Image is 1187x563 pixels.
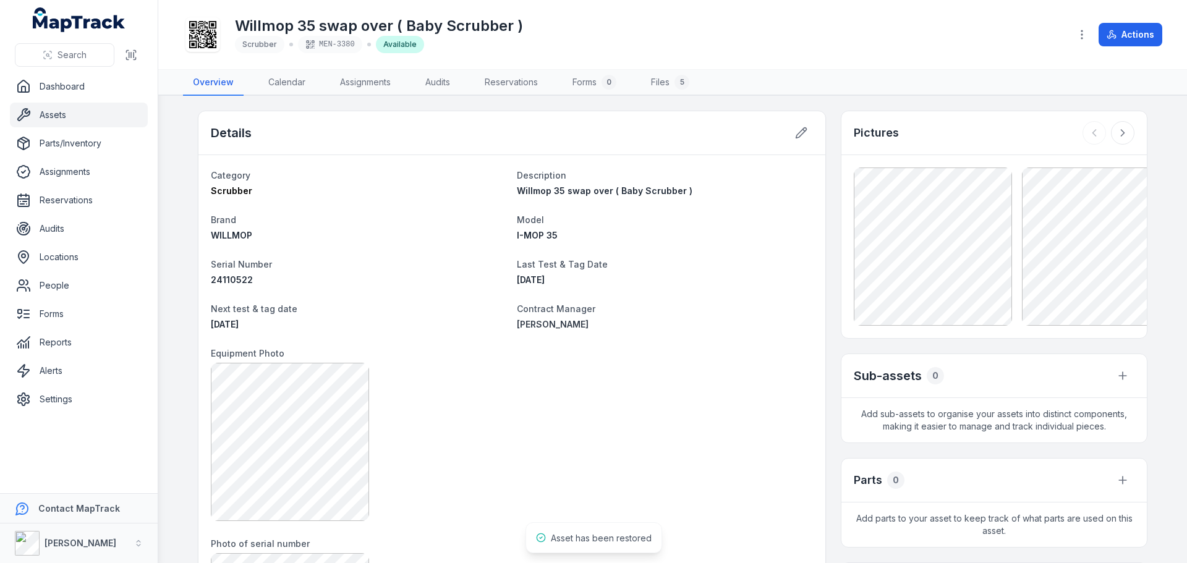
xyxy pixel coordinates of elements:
[517,230,558,240] span: I-MOP 35
[33,7,126,32] a: MapTrack
[211,170,250,180] span: Category
[15,43,114,67] button: Search
[211,214,236,225] span: Brand
[10,103,148,127] a: Assets
[45,538,116,548] strong: [PERSON_NAME]
[641,70,699,96] a: Files5
[258,70,315,96] a: Calendar
[10,216,148,241] a: Audits
[38,503,120,514] strong: Contact MapTrack
[10,358,148,383] a: Alerts
[211,124,252,142] h2: Details
[211,303,297,314] span: Next test & tag date
[10,188,148,213] a: Reservations
[10,159,148,184] a: Assignments
[517,170,566,180] span: Description
[517,303,595,314] span: Contract Manager
[841,502,1147,547] span: Add parts to your asset to keep track of what parts are used on this asset.
[10,387,148,412] a: Settings
[517,259,608,269] span: Last Test & Tag Date
[854,472,882,489] h3: Parts
[887,472,904,489] div: 0
[211,230,252,240] span: WILLMOP
[235,16,523,36] h1: Willmop 35 swap over ( Baby Scrubber )
[10,131,148,156] a: Parts/Inventory
[674,75,689,90] div: 5
[517,274,545,285] span: [DATE]
[211,538,310,549] span: Photo of serial number
[551,533,652,543] span: Asset has been restored
[211,185,252,196] span: Scrubber
[517,214,544,225] span: Model
[841,398,1147,442] span: Add sub-assets to organise your assets into distinct components, making it easier to manage and t...
[330,70,401,96] a: Assignments
[183,70,244,96] a: Overview
[376,36,424,53] div: Available
[242,40,277,49] span: Scrubber
[298,36,362,53] div: MEN-3380
[415,70,460,96] a: Audits
[211,348,284,358] span: Equipment Photo
[10,74,148,99] a: Dashboard
[10,330,148,355] a: Reports
[211,259,272,269] span: Serial Number
[211,274,253,285] span: 24110522
[10,273,148,298] a: People
[1099,23,1162,46] button: Actions
[854,367,922,384] h2: Sub-assets
[57,49,87,61] span: Search
[517,274,545,285] time: 6/4/2025, 11:00:00 AM
[475,70,548,96] a: Reservations
[10,302,148,326] a: Forms
[517,185,692,196] span: Willmop 35 swap over ( Baby Scrubber )
[517,318,813,331] a: [PERSON_NAME]
[927,367,944,384] div: 0
[211,319,239,329] span: [DATE]
[211,319,239,329] time: 12/4/2025, 10:00:00 AM
[602,75,616,90] div: 0
[854,124,899,142] h3: Pictures
[563,70,626,96] a: Forms0
[10,245,148,269] a: Locations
